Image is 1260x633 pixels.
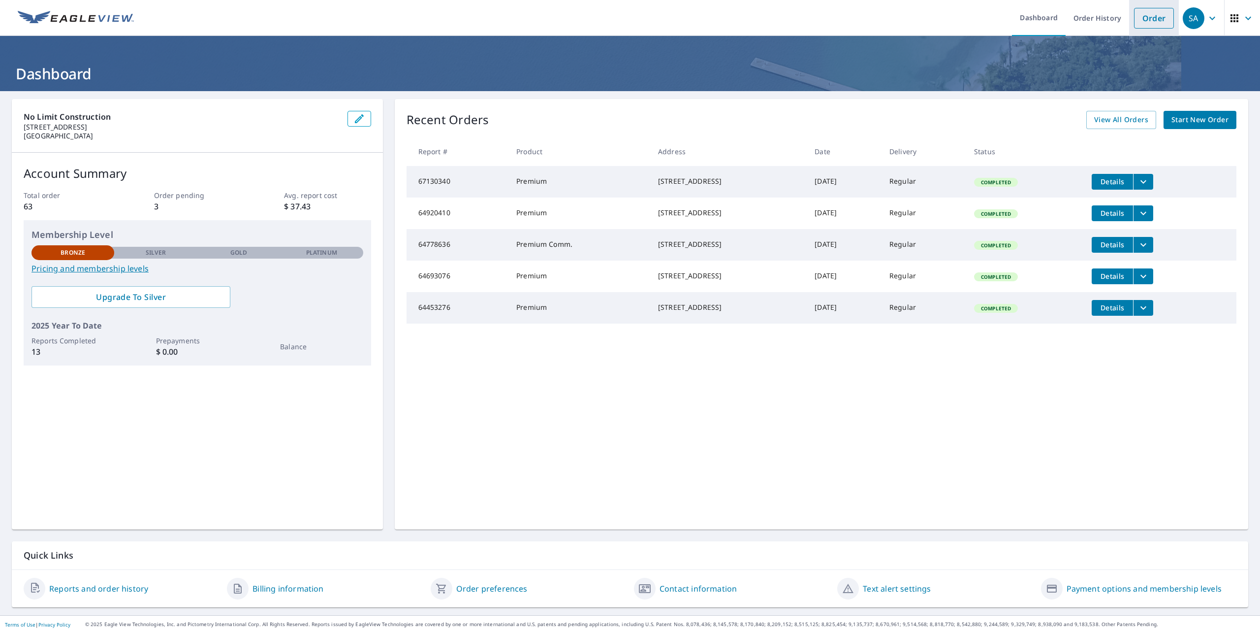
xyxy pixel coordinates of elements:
[658,302,799,312] div: [STREET_ADDRESS]
[1133,268,1153,284] button: filesDropdownBtn-64693076
[407,111,489,129] p: Recent Orders
[24,123,340,132] p: [STREET_ADDRESS]
[85,621,1255,628] p: © 2025 Eagle View Technologies, Inc. and Pictometry International Corp. All Rights Reserved. Repo...
[5,621,35,628] a: Terms of Use
[1092,174,1133,190] button: detailsBtn-67130340
[660,583,737,595] a: Contact information
[146,248,166,257] p: Silver
[863,583,931,595] a: Text alert settings
[18,11,134,26] img: EV Logo
[24,190,110,200] p: Total order
[1094,114,1148,126] span: View All Orders
[658,176,799,186] div: [STREET_ADDRESS]
[154,190,241,200] p: Order pending
[284,200,371,212] p: $ 37.43
[508,261,650,292] td: Premium
[306,248,337,257] p: Platinum
[154,200,241,212] p: 3
[508,292,650,324] td: Premium
[1092,300,1133,316] button: detailsBtn-64453276
[807,137,882,166] th: Date
[156,335,239,346] p: Prepayments
[31,346,114,358] p: 13
[1171,114,1228,126] span: Start New Order
[1133,174,1153,190] button: filesDropdownBtn-67130340
[658,271,799,281] div: [STREET_ADDRESS]
[230,248,247,257] p: Gold
[39,292,222,302] span: Upgrade To Silver
[1098,177,1127,186] span: Details
[658,239,799,249] div: [STREET_ADDRESS]
[31,286,230,308] a: Upgrade To Silver
[966,137,1084,166] th: Status
[975,179,1017,186] span: Completed
[1133,237,1153,253] button: filesDropdownBtn-64778636
[1133,205,1153,221] button: filesDropdownBtn-64920410
[1183,7,1204,29] div: SA
[508,137,650,166] th: Product
[807,261,882,292] td: [DATE]
[5,622,70,628] p: |
[508,198,650,229] td: Premium
[24,165,371,182] p: Account Summary
[1092,237,1133,253] button: detailsBtn-64778636
[284,190,371,200] p: Avg. report cost
[12,64,1248,84] h1: Dashboard
[1092,205,1133,221] button: detailsBtn-64920410
[38,621,70,628] a: Privacy Policy
[31,320,363,332] p: 2025 Year To Date
[456,583,528,595] a: Order preferences
[882,261,966,292] td: Regular
[1098,240,1127,249] span: Details
[1134,8,1174,29] a: Order
[975,273,1017,280] span: Completed
[24,549,1236,562] p: Quick Links
[24,132,340,140] p: [GEOGRAPHIC_DATA]
[807,198,882,229] td: [DATE]
[882,137,966,166] th: Delivery
[407,229,508,261] td: 64778636
[280,341,363,352] p: Balance
[508,166,650,198] td: Premium
[807,229,882,261] td: [DATE]
[1098,271,1127,281] span: Details
[1067,583,1222,595] a: Payment options and membership levels
[975,210,1017,217] span: Completed
[1086,111,1156,129] a: View All Orders
[882,166,966,198] td: Regular
[882,198,966,229] td: Regular
[1092,268,1133,284] button: detailsBtn-64693076
[882,292,966,324] td: Regular
[31,228,363,241] p: Membership Level
[407,137,508,166] th: Report #
[508,229,650,261] td: Premium Comm.
[1133,300,1153,316] button: filesDropdownBtn-64453276
[407,261,508,292] td: 64693076
[31,263,363,274] a: Pricing and membership levels
[156,346,239,358] p: $ 0.00
[24,200,110,212] p: 63
[407,292,508,324] td: 64453276
[1164,111,1236,129] a: Start New Order
[407,198,508,229] td: 64920410
[650,137,807,166] th: Address
[407,166,508,198] td: 67130340
[882,229,966,261] td: Regular
[807,166,882,198] td: [DATE]
[658,208,799,218] div: [STREET_ADDRESS]
[1098,208,1127,218] span: Details
[24,111,340,123] p: No Limit Construction
[807,292,882,324] td: [DATE]
[975,242,1017,249] span: Completed
[61,248,85,257] p: Bronze
[49,583,148,595] a: Reports and order history
[31,335,114,346] p: Reports Completed
[975,305,1017,312] span: Completed
[1098,303,1127,312] span: Details
[252,583,323,595] a: Billing information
